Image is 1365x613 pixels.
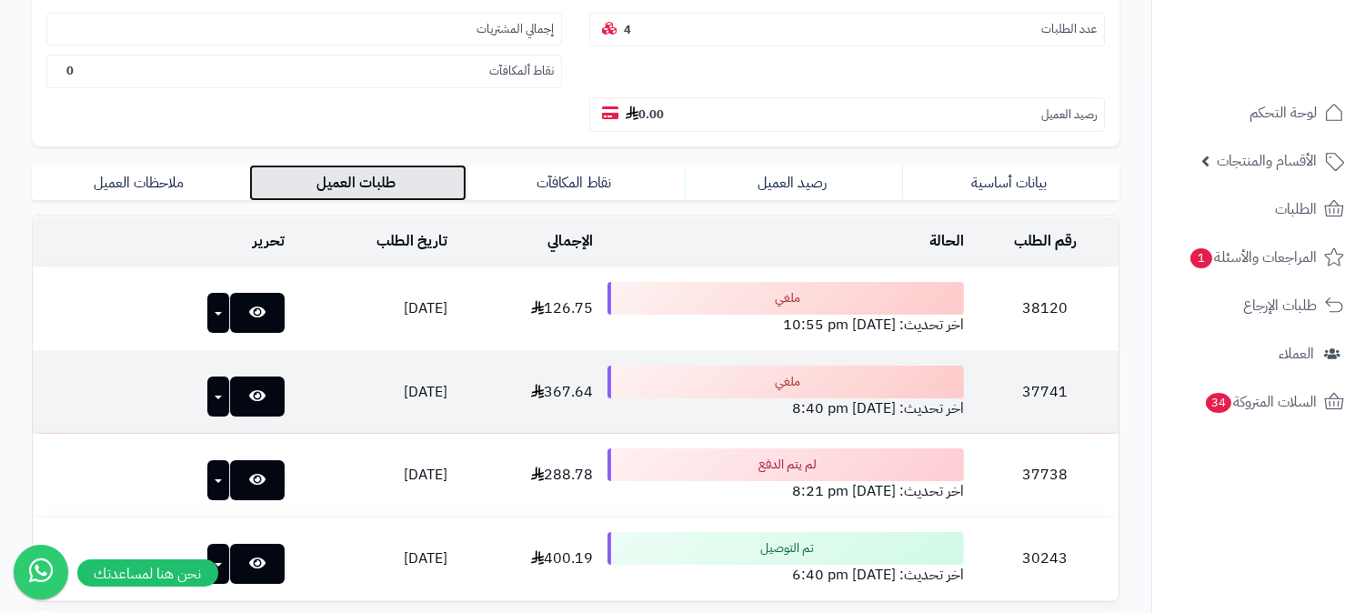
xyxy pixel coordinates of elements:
b: 0.00 [626,106,664,123]
td: الحالة [600,216,972,266]
div: تم التوصيل [607,532,965,565]
td: 288.78 [455,434,600,517]
td: اخر تحديث: [DATE] 8:21 pm [600,434,972,517]
td: 400.19 [455,518,600,600]
span: الأقسام والمنتجات [1217,148,1317,174]
a: الطلبات [1163,187,1354,231]
td: رقم الطلب [971,216,1119,266]
span: لوحة التحكم [1250,100,1317,126]
a: طلبات العميل [249,165,467,201]
span: طلبات الإرجاع [1243,293,1317,318]
a: ملاحظات العميل [32,165,249,201]
td: [DATE] [292,351,455,434]
small: إجمالي المشتريات [477,21,554,38]
td: اخر تحديث: [DATE] 8:40 pm [600,351,972,434]
a: نقاط المكافآت [467,165,684,201]
td: اخر تحديث: [DATE] 6:40 pm [600,518,972,600]
td: اخر تحديث: [DATE] 10:55 pm [600,267,972,350]
span: السلات المتروكة [1204,389,1317,415]
td: [DATE] [292,434,455,517]
a: طلبات الإرجاع [1163,284,1354,327]
td: الإجمالي [455,216,600,266]
td: 367.64 [455,351,600,434]
b: 0 [66,62,74,79]
div: ملغي [607,282,965,315]
div: ملغي [607,366,965,398]
td: 37738 [971,434,1119,517]
a: المراجعات والأسئلة1 [1163,236,1354,279]
td: 38120 [971,267,1119,350]
span: 1 [1190,248,1212,268]
div: لم يتم الدفع [607,448,965,481]
td: تاريخ الطلب [292,216,455,266]
span: الطلبات [1275,196,1317,222]
small: نقاط ألمكافآت [489,63,554,80]
td: [DATE] [292,518,455,600]
span: المراجعات والأسئلة [1189,245,1317,270]
small: عدد الطلبات [1041,21,1097,38]
td: 30243 [971,518,1119,600]
td: تحرير [33,216,292,266]
a: العملاء [1163,332,1354,376]
a: لوحة التحكم [1163,91,1354,135]
small: رصيد العميل [1041,106,1097,124]
td: 37741 [971,351,1119,434]
a: رصيد العميل [685,165,902,201]
td: 126.75 [455,267,600,350]
td: [DATE] [292,267,455,350]
a: بيانات أساسية [902,165,1119,201]
a: السلات المتروكة34 [1163,380,1354,424]
span: 34 [1206,393,1231,413]
b: 4 [624,21,631,38]
span: العملاء [1279,341,1314,367]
